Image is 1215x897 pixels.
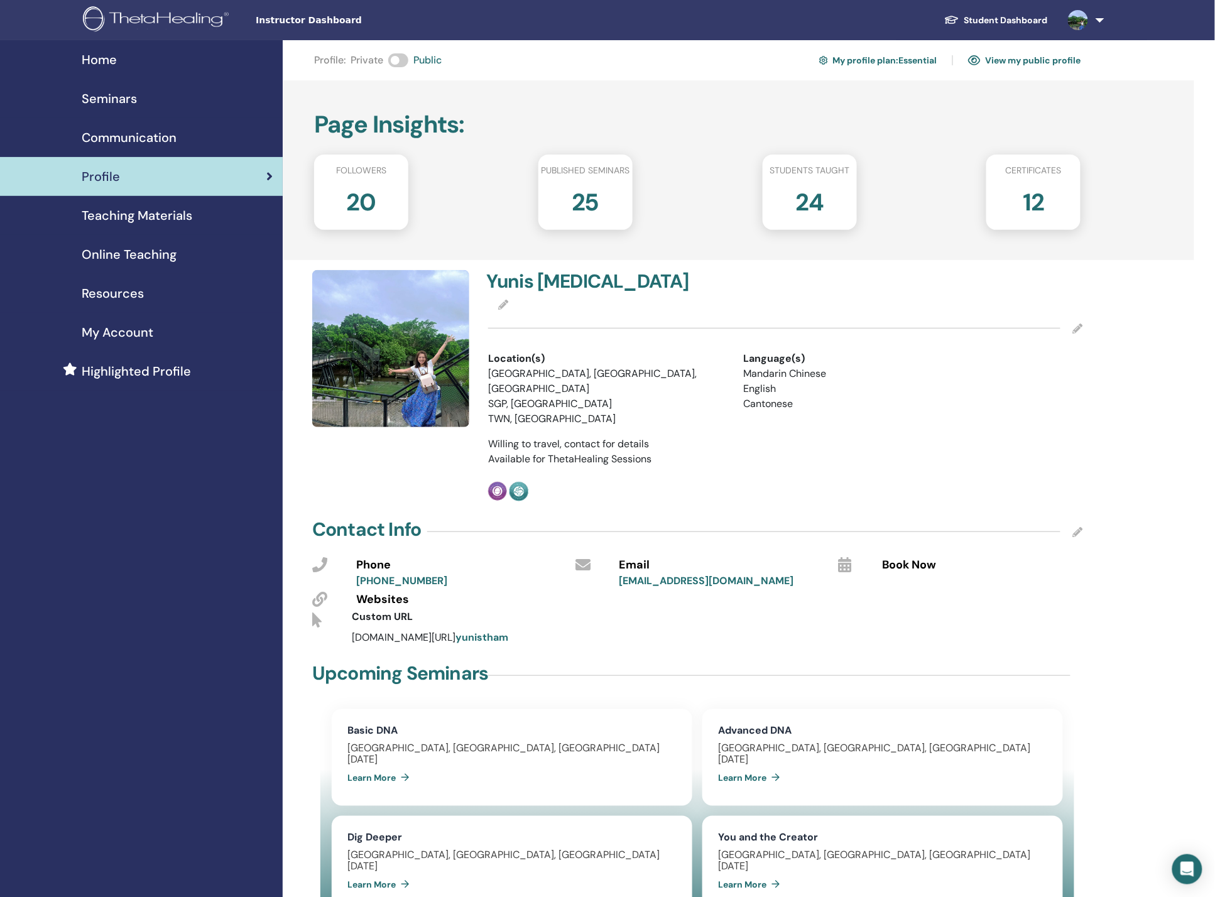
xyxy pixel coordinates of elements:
span: Available for ThetaHealing Sessions [488,452,651,465]
span: Book Now [882,557,936,574]
span: Highlighted Profile [82,362,191,381]
span: Phone [356,557,391,574]
a: Learn More [718,872,785,897]
span: [DOMAIN_NAME][URL] [352,631,508,644]
a: Dig Deeper [347,830,402,844]
h2: 20 [347,182,376,217]
a: Advanced DNA [718,724,792,737]
div: Language(s) [744,351,981,366]
span: Seminars [82,89,137,108]
li: SGP, [GEOGRAPHIC_DATA] [488,396,725,411]
img: logo.png [83,6,233,35]
span: Students taught [770,164,849,177]
div: [DATE] [347,754,677,765]
img: default.jpg [1068,10,1088,30]
span: Certificates [1006,164,1062,177]
img: eye.svg [968,55,981,66]
h4: Upcoming Seminars [312,662,488,685]
a: [EMAIL_ADDRESS][DOMAIN_NAME] [619,574,794,587]
span: Public [413,53,442,68]
li: TWN, [GEOGRAPHIC_DATA] [488,411,725,427]
span: Email [619,557,650,574]
a: yunistham [455,631,508,644]
a: My profile plan:Essential [819,50,937,70]
img: default.jpg [312,270,469,427]
span: Resources [82,284,144,303]
li: Mandarin Chinese [744,366,981,381]
li: English [744,381,981,396]
span: My Account [82,323,153,342]
h2: 24 [795,182,824,217]
li: [GEOGRAPHIC_DATA], [GEOGRAPHIC_DATA], [GEOGRAPHIC_DATA] [488,366,725,396]
li: Cantonese [744,396,981,411]
span: Profile : [314,53,346,68]
span: Followers [336,164,386,177]
a: Learn More [718,765,785,790]
span: Home [82,50,117,69]
div: [DATE] [718,754,1047,765]
span: Location(s) [488,351,545,366]
div: [GEOGRAPHIC_DATA], [GEOGRAPHIC_DATA], [GEOGRAPHIC_DATA] [718,742,1047,754]
img: cog.svg [819,54,828,67]
div: [GEOGRAPHIC_DATA], [GEOGRAPHIC_DATA], [GEOGRAPHIC_DATA] [718,849,1047,861]
span: Published seminars [541,164,629,177]
a: Learn More [347,872,415,897]
h4: Contact Info [312,518,421,541]
h4: Yunis [MEDICAL_DATA] [486,270,778,293]
img: graduation-cap-white.svg [944,14,959,25]
a: Student Dashboard [934,9,1058,32]
div: [DATE] [347,861,677,872]
h2: 25 [572,182,599,217]
h2: 12 [1023,182,1044,217]
div: [GEOGRAPHIC_DATA], [GEOGRAPHIC_DATA], [GEOGRAPHIC_DATA] [347,849,677,861]
span: Custom URL [352,610,413,623]
span: Profile [82,167,120,186]
span: Online Teaching [82,245,177,264]
div: Open Intercom Messenger [1172,854,1202,884]
a: You and the Creator [718,830,818,844]
a: Basic DNA [347,724,398,737]
h2: Page Insights : [314,111,1081,139]
span: Teaching Materials [82,206,192,225]
span: Communication [82,128,177,147]
span: Private [351,53,383,68]
span: Websites [356,592,409,608]
span: Instructor Dashboard [256,14,444,27]
a: Learn More [347,765,415,790]
a: [PHONE_NUMBER] [356,574,447,587]
div: [GEOGRAPHIC_DATA], [GEOGRAPHIC_DATA], [GEOGRAPHIC_DATA] [347,742,677,754]
span: Willing to travel, contact for details [488,437,649,450]
a: View my public profile [968,50,1081,70]
div: [DATE] [718,861,1047,872]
